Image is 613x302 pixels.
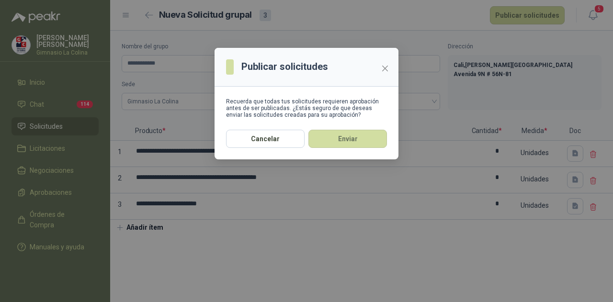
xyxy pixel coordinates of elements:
[377,61,393,76] button: Close
[308,130,387,148] button: Enviar
[226,130,305,148] button: Cancelar
[226,98,387,118] div: Recuerda que todas tus solicitudes requieren aprobación antes de ser publicadas. ¿Estás seguro de...
[241,59,328,74] h3: Publicar solicitudes
[381,65,389,72] span: close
